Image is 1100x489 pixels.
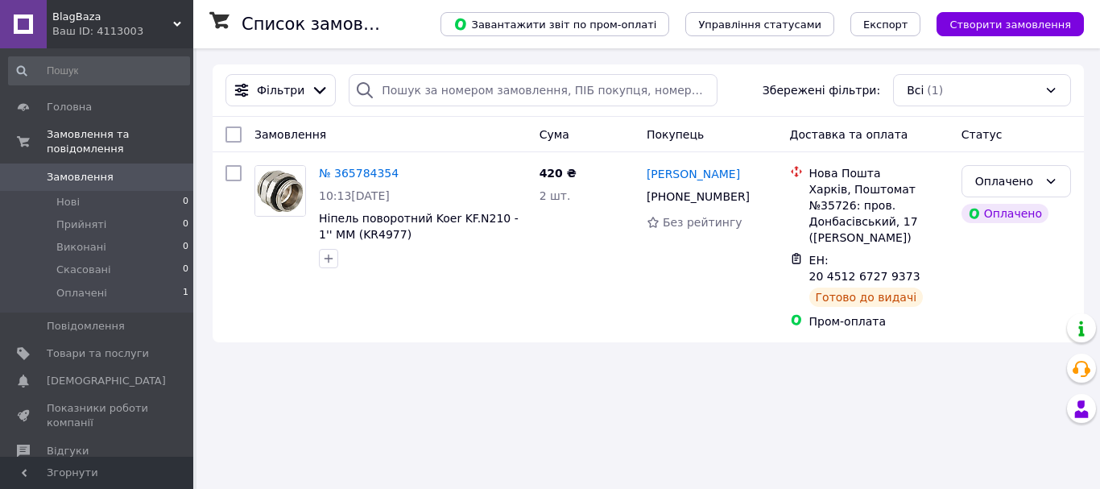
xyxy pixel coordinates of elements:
[183,286,188,300] span: 1
[440,12,669,36] button: Завантажити звіт по пром-оплаті
[453,17,656,31] span: Завантажити звіт по пром-оплаті
[961,128,1003,141] span: Статус
[975,172,1038,190] div: Оплачено
[52,10,173,24] span: BlagBaza
[183,195,188,209] span: 0
[698,19,821,31] span: Управління статусами
[56,195,80,209] span: Нові
[255,166,305,216] img: Фото товару
[8,56,190,85] input: Пошук
[920,17,1084,30] a: Створити замовлення
[47,127,193,156] span: Замовлення та повідомлення
[663,216,742,229] span: Без рейтингу
[56,263,111,277] span: Скасовані
[809,165,949,181] div: Нова Пошта
[47,346,149,361] span: Товари та послуги
[927,84,943,97] span: (1)
[647,166,740,182] a: [PERSON_NAME]
[319,167,399,180] a: № 365784354
[809,181,949,246] div: Харків, Поштомат №35726: пров. Донбасівський, 17 ([PERSON_NAME])
[850,12,921,36] button: Експорт
[47,444,89,458] span: Відгуки
[47,100,92,114] span: Головна
[863,19,908,31] span: Експорт
[56,286,107,300] span: Оплачені
[961,204,1048,223] div: Оплачено
[949,19,1071,31] span: Створити замовлення
[937,12,1084,36] button: Створити замовлення
[183,263,188,277] span: 0
[540,167,577,180] span: 420 ₴
[257,82,304,98] span: Фільтри
[52,24,193,39] div: Ваш ID: 4113003
[47,319,125,334] span: Повідомлення
[685,12,834,36] button: Управління статусами
[183,240,188,255] span: 0
[809,313,949,329] div: Пром-оплата
[763,82,880,98] span: Збережені фільтри:
[809,254,920,283] span: ЕН: 20 4512 6727 9373
[540,128,569,141] span: Cума
[319,189,390,202] span: 10:13[DATE]
[47,401,149,430] span: Показники роботи компанії
[319,212,519,241] a: Ніпель поворотний Koer KF.N210 - 1'' MM (KR4977)
[809,288,924,307] div: Готово до видачі
[254,165,306,217] a: Фото товару
[56,240,106,255] span: Виконані
[56,218,106,232] span: Прийняті
[349,74,717,106] input: Пошук за номером замовлення, ПІБ покупця, номером телефону, Email, номером накладної
[643,185,753,208] div: [PHONE_NUMBER]
[242,15,405,34] h1: Список замовлень
[47,170,114,184] span: Замовлення
[183,218,188,232] span: 0
[647,128,704,141] span: Покупець
[47,374,166,388] span: [DEMOGRAPHIC_DATA]
[254,128,326,141] span: Замовлення
[907,82,924,98] span: Всі
[540,189,571,202] span: 2 шт.
[790,128,908,141] span: Доставка та оплата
